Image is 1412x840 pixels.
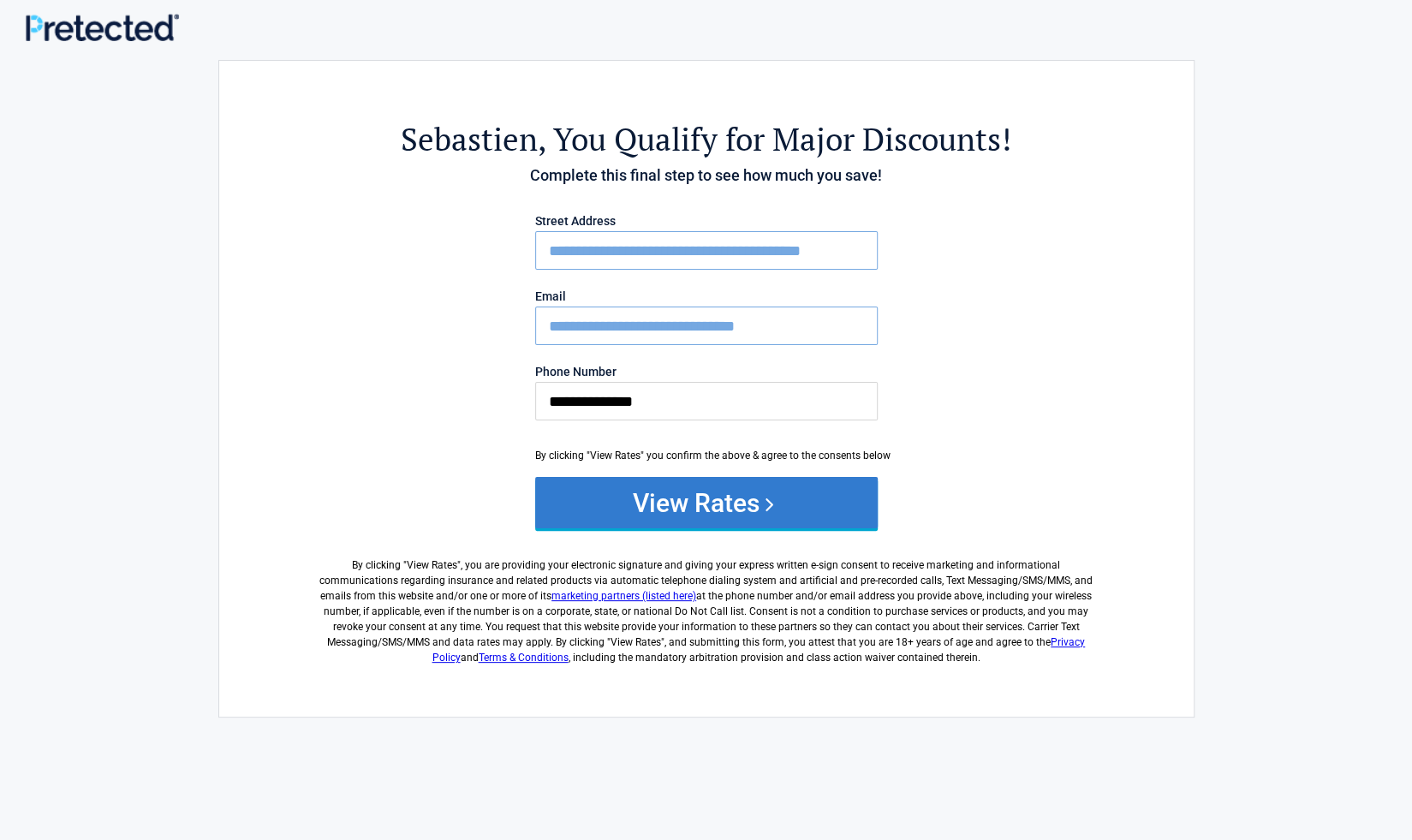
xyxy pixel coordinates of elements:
div: By clicking "View Rates" you confirm the above & agree to the consents below [535,448,878,463]
h4: Complete this final step to see how much you save! [313,164,1099,187]
label: Email [535,290,878,302]
span: Sebastien [401,118,538,160]
label: Street Address [535,215,878,227]
button: View Rates [535,477,878,528]
a: marketing partners (listed here) [551,590,696,602]
label: Phone Number [535,366,878,378]
img: Main Logo [26,14,179,41]
span: View Rates [407,559,457,571]
h2: , You Qualify for Major Discounts! [313,118,1099,160]
a: Terms & Conditions [479,652,569,664]
label: By clicking " ", you are providing your electronic signature and giving your express written e-si... [313,544,1099,665]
